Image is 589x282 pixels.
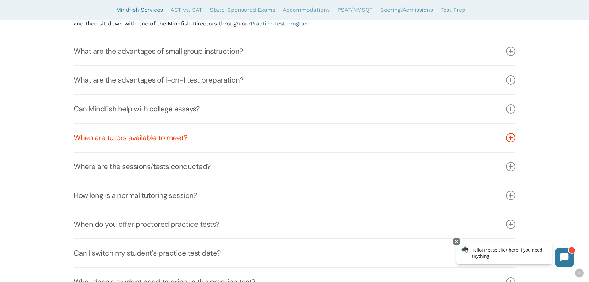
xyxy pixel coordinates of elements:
[450,237,580,273] iframe: Chatbot
[74,95,515,123] a: Can Mindfish help with college essays?
[74,239,515,267] a: Can I switch my student's practice test date?
[74,13,515,27] p: The first step for 99% of families is to have their student choose which test to focus on. The st...
[74,181,515,210] a: How long is a normal tutoring session?
[74,124,515,152] a: When are tutors available to meet?
[74,210,515,238] a: When do you offer proctored practice tests?
[74,66,515,94] a: What are the advantages of 1-on-1 test preparation?
[74,37,515,65] a: What are the advantages of small group instruction?
[251,20,311,27] a: Practice Test Program.
[74,153,515,181] a: Where are the sessions/tests conducted?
